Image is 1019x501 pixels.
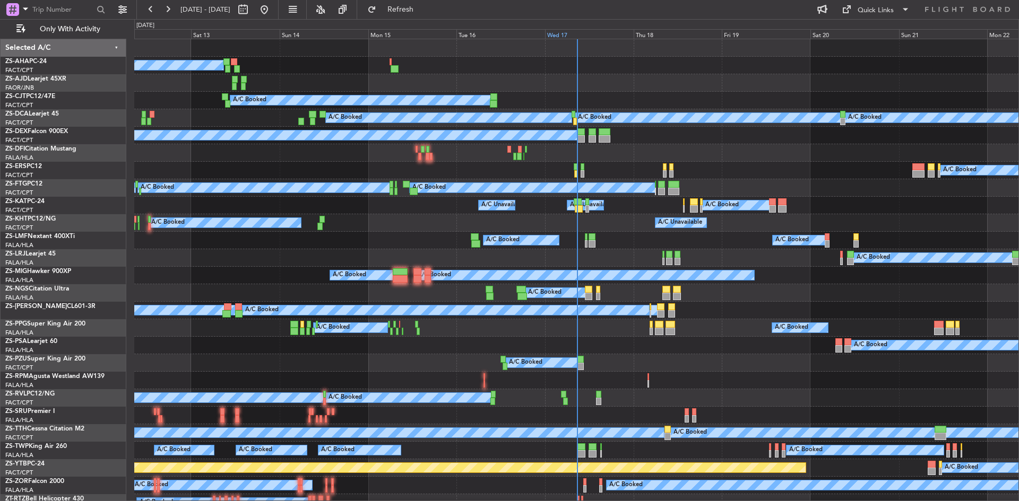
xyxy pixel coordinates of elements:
span: ZS-CJT [5,93,26,100]
a: ZS-LRJLearjet 45 [5,251,56,257]
span: ZS-TTH [5,426,27,432]
div: A/C Booked [943,162,977,178]
a: ZS-AHAPC-24 [5,58,47,65]
a: FALA/HLA [5,381,33,389]
a: FALA/HLA [5,416,33,424]
a: FALA/HLA [5,486,33,494]
input: Trip Number [32,2,93,17]
div: A/C Booked [673,425,707,441]
span: ZS-AJD [5,76,28,82]
span: ZS-YTB [5,461,27,467]
span: ZS-ERS [5,163,27,170]
div: Mon 15 [368,29,457,39]
a: ZS-PSALearjet 60 [5,338,57,345]
span: ZS-ZOR [5,478,28,485]
div: A/C Unavailable [481,197,525,213]
div: A/C Booked [528,285,562,301]
a: FACT/CPT [5,101,33,109]
div: A/C Booked [157,442,191,458]
button: Quick Links [836,1,915,18]
div: A/C Booked [329,110,362,126]
a: ZS-KATPC-24 [5,198,45,205]
a: FACT/CPT [5,119,33,127]
div: A/C Booked [578,110,611,126]
a: FALA/HLA [5,346,33,354]
div: Quick Links [858,5,894,16]
div: A/C Booked [486,232,520,248]
a: FALA/HLA [5,241,33,249]
div: A/C Booked [609,477,643,493]
div: Sun 14 [280,29,368,39]
div: Sat 13 [191,29,280,39]
div: A/C Booked [775,232,809,248]
div: A/C Booked [333,267,366,283]
a: FALA/HLA [5,329,33,337]
div: A/C Booked [329,390,362,406]
a: ZS-RVLPC12/NG [5,391,55,397]
div: A/C Booked [705,197,739,213]
span: ZS-FTG [5,181,27,187]
a: FALA/HLA [5,294,33,302]
div: A/C Booked [135,477,168,493]
a: ZS-DEXFalcon 900EX [5,128,68,135]
a: ZS-NGSCitation Ultra [5,286,69,292]
button: Refresh [362,1,426,18]
a: FAOR/JNB [5,84,34,92]
span: ZS-[PERSON_NAME] [5,303,67,310]
div: Tue 16 [456,29,545,39]
span: ZS-TWP [5,443,29,450]
span: ZS-NGS [5,286,29,292]
span: Refresh [378,6,423,13]
div: A/C Booked [141,180,174,196]
div: A/C Booked [789,442,823,458]
div: A/C Unavailable [570,197,614,213]
a: ZS-PPGSuper King Air 200 [5,321,85,327]
a: FALA/HLA [5,259,33,267]
div: A/C Booked [245,302,279,318]
div: Thu 18 [634,29,722,39]
div: Wed 17 [545,29,634,39]
div: A/C Booked [316,320,350,336]
a: FALA/HLA [5,451,33,459]
span: ZS-PSA [5,338,27,345]
a: ZS-MIGHawker 900XP [5,268,71,275]
a: ZS-YTBPC-24 [5,461,45,467]
span: ZS-RVL [5,391,27,397]
span: ZS-KHT [5,216,28,222]
div: A/C Booked [321,442,355,458]
a: ZS-TWPKing Air 260 [5,443,67,450]
a: FACT/CPT [5,399,33,407]
span: ZS-DEX [5,128,28,135]
a: ZS-DFICitation Mustang [5,146,76,152]
div: Fri 19 [722,29,810,39]
a: ZS-RPMAgusta Westland AW139 [5,373,105,380]
a: FACT/CPT [5,66,33,74]
span: ZS-PPG [5,321,27,327]
a: ZS-FTGPC12 [5,181,42,187]
a: ZS-AJDLearjet 45XR [5,76,66,82]
div: A/C Booked [412,180,446,196]
a: ZS-[PERSON_NAME]CL601-3R [5,303,96,310]
div: A/C Booked [775,320,808,336]
a: FALA/HLA [5,276,33,284]
span: ZS-RPM [5,373,29,380]
a: ZS-ZORFalcon 2000 [5,478,64,485]
span: ZS-KAT [5,198,27,205]
div: A/C Booked [151,215,185,231]
div: A/C Booked [509,355,542,371]
div: A/C Booked [233,92,266,108]
a: ZS-CJTPC12/47E [5,93,55,100]
span: ZS-MIG [5,268,27,275]
a: ZS-SRUPremier I [5,408,55,415]
div: A/C Unavailable [658,215,702,231]
span: ZS-DCA [5,111,29,117]
div: Sat 20 [810,29,899,39]
div: A/C Booked [857,250,890,266]
div: A/C Booked [854,337,887,353]
a: ZS-PZUSuper King Air 200 [5,356,85,362]
div: Fri 12 [103,29,192,39]
a: FACT/CPT [5,136,33,144]
a: FALA/HLA [5,154,33,162]
a: ZS-TTHCessna Citation M2 [5,426,84,432]
a: FACT/CPT [5,364,33,372]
